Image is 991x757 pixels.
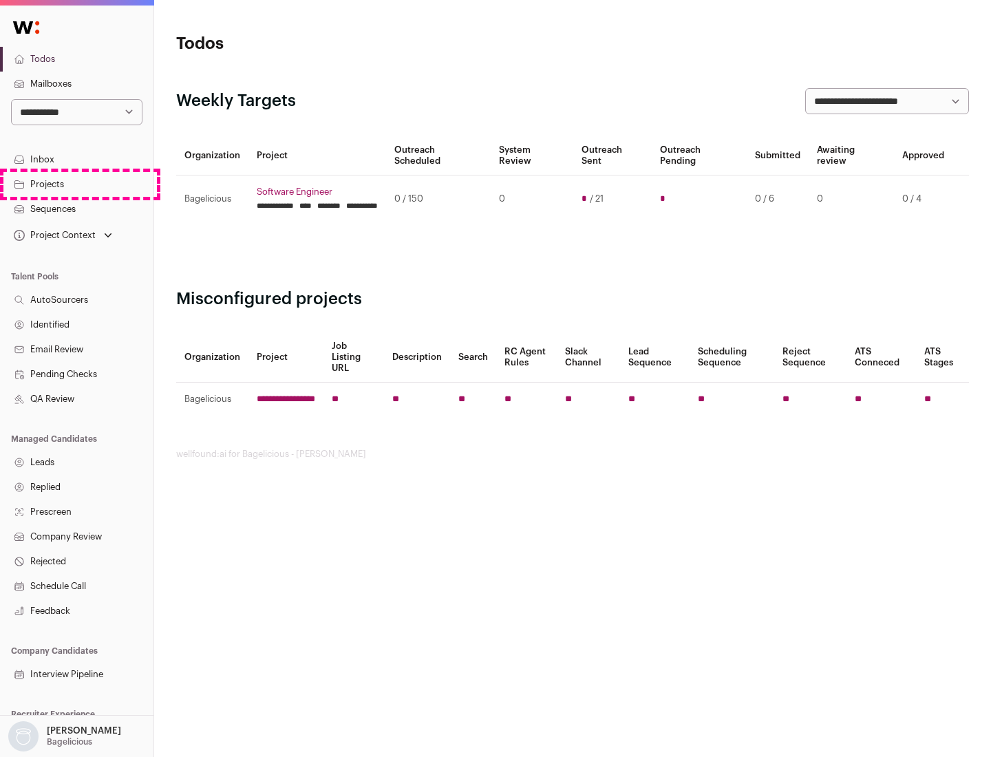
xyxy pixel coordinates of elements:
td: 0 / 4 [894,175,952,223]
td: 0 / 150 [386,175,491,223]
th: Slack Channel [557,332,620,383]
th: Lead Sequence [620,332,690,383]
th: Scheduling Sequence [690,332,774,383]
th: Outreach Sent [573,136,652,175]
button: Open dropdown [6,721,124,751]
h2: Weekly Targets [176,90,296,112]
th: Description [384,332,450,383]
span: / 21 [590,193,604,204]
h1: Todos [176,33,440,55]
td: 0 [491,175,573,223]
td: 0 [809,175,894,223]
td: Bagelicious [176,175,248,223]
h2: Misconfigured projects [176,288,969,310]
th: ATS Stages [916,332,969,383]
th: Reject Sequence [774,332,847,383]
th: Awaiting review [809,136,894,175]
th: Outreach Pending [652,136,746,175]
th: ATS Conneced [846,332,915,383]
th: Search [450,332,496,383]
th: Project [248,136,386,175]
p: [PERSON_NAME] [47,725,121,736]
th: Organization [176,332,248,383]
a: Software Engineer [257,186,378,198]
th: Outreach Scheduled [386,136,491,175]
p: Bagelicious [47,736,92,747]
td: Bagelicious [176,383,248,416]
th: Organization [176,136,248,175]
th: System Review [491,136,573,175]
div: Project Context [11,230,96,241]
th: RC Agent Rules [496,332,556,383]
footer: wellfound:ai for Bagelicious - [PERSON_NAME] [176,449,969,460]
th: Submitted [747,136,809,175]
img: nopic.png [8,721,39,751]
th: Project [248,332,323,383]
img: Wellfound [6,14,47,41]
th: Job Listing URL [323,332,384,383]
th: Approved [894,136,952,175]
button: Open dropdown [11,226,115,245]
td: 0 / 6 [747,175,809,223]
